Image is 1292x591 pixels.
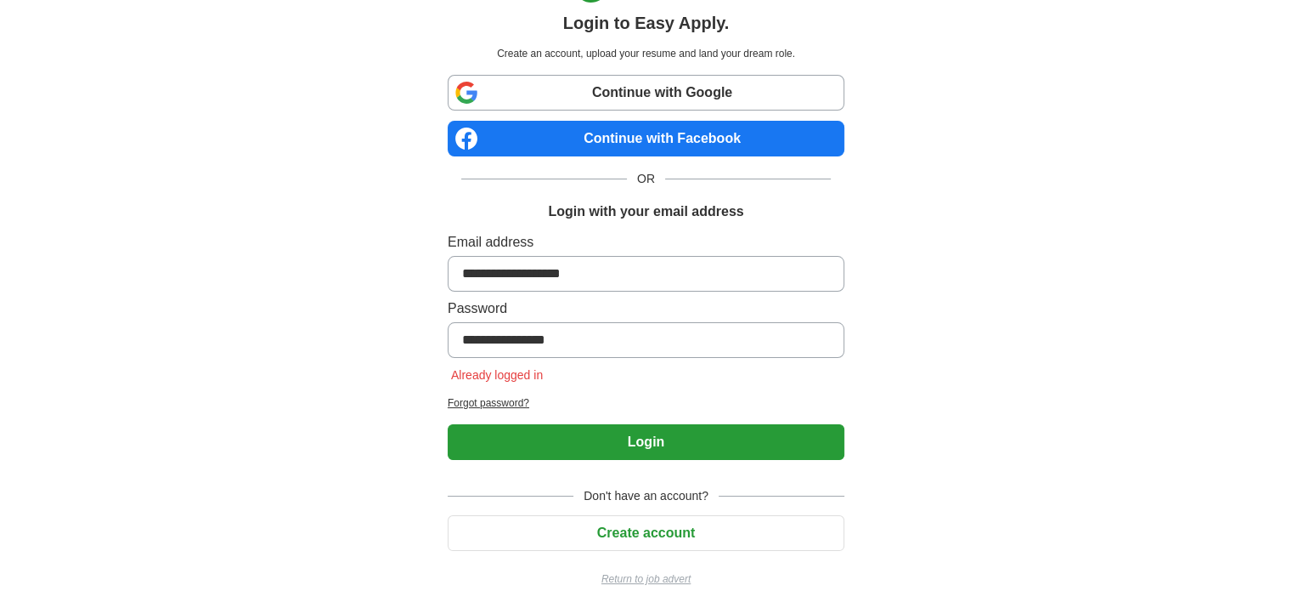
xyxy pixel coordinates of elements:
a: Create account [448,526,844,540]
span: OR [627,170,665,188]
a: Return to job advert [448,571,844,587]
h1: Login with your email address [548,202,743,222]
a: Continue with Facebook [448,121,844,156]
button: Create account [448,515,844,551]
button: Login [448,424,844,460]
a: Continue with Google [448,75,844,111]
label: Email address [448,232,844,253]
label: Password [448,298,844,319]
span: Already logged in [448,368,546,382]
a: Forgot password? [448,395,844,411]
h1: Login to Easy Apply. [563,10,730,36]
p: Create an account, upload your resume and land your dream role. [451,46,841,61]
span: Don't have an account? [573,487,719,505]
